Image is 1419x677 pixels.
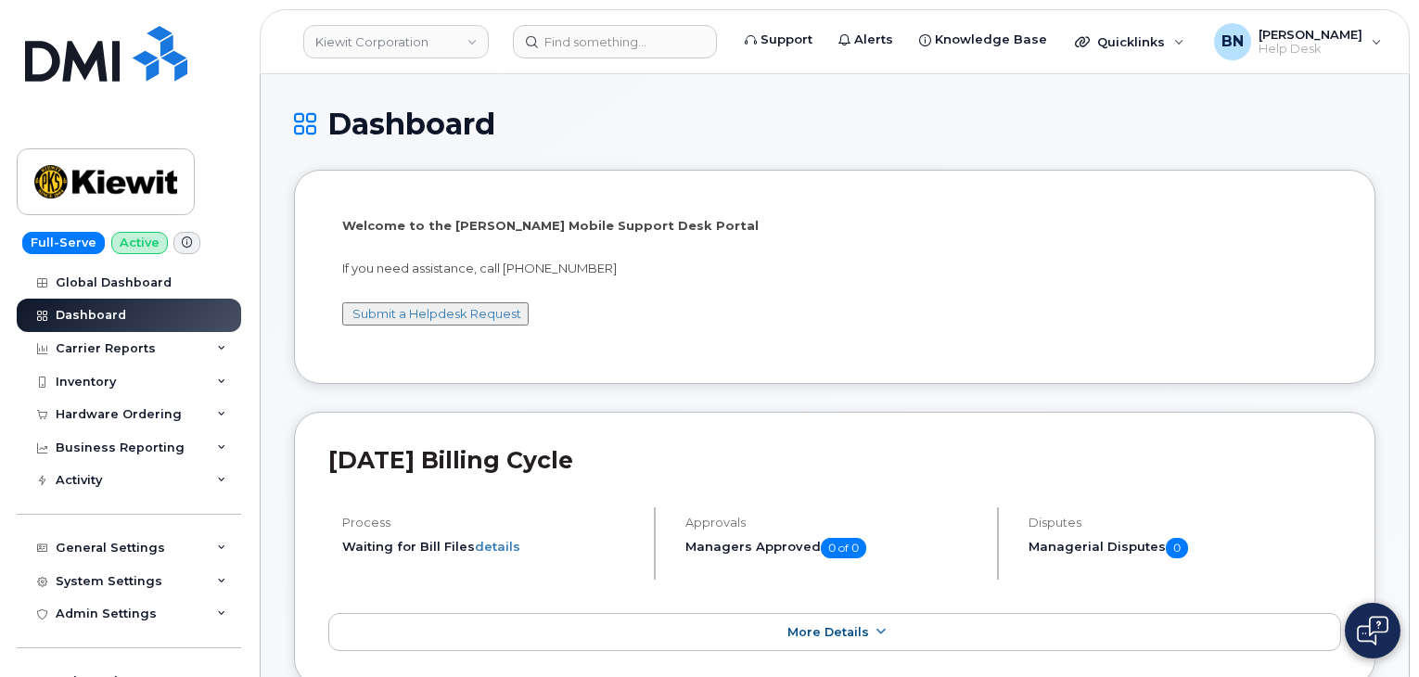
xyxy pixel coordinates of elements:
a: Submit a Helpdesk Request [352,306,521,321]
h4: Process [342,516,638,530]
img: Open chat [1357,616,1388,645]
li: Waiting for Bill Files [342,538,638,556]
h4: Approvals [685,516,981,530]
h4: Disputes [1029,516,1341,530]
p: If you need assistance, call [PHONE_NUMBER] [342,260,1327,277]
span: More Details [787,625,869,639]
h2: [DATE] Billing Cycle [328,446,1341,474]
h5: Managers Approved [685,538,981,558]
p: Welcome to the [PERSON_NAME] Mobile Support Desk Portal [342,217,1327,235]
h1: Dashboard [294,108,1375,140]
span: 0 [1166,538,1188,558]
button: Submit a Helpdesk Request [342,302,529,326]
h5: Managerial Disputes [1029,538,1341,558]
a: details [475,539,520,554]
span: 0 of 0 [821,538,866,558]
